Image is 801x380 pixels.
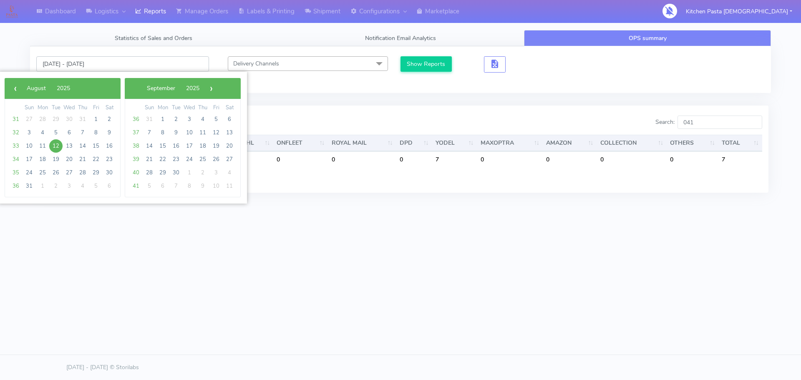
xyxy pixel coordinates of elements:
span: 29 [156,166,169,179]
span: 10 [209,179,223,193]
span: 2 [49,179,63,193]
th: MAXOPTRA : activate to sort column ascending [477,135,543,151]
span: 5 [49,126,63,139]
span: 26 [209,153,223,166]
span: 36 [129,113,143,126]
span: 8 [183,179,196,193]
span: 9 [196,179,209,193]
label: Search: [655,116,762,129]
span: 37 [129,126,143,139]
span: 21 [76,153,89,166]
span: 4 [223,166,236,179]
span: 9 [103,126,116,139]
span: 22 [156,153,169,166]
span: 33 [9,139,23,153]
span: 5 [209,113,223,126]
span: 15 [156,139,169,153]
span: 1 [36,179,49,193]
th: ONFLEET : activate to sort column ascending [273,135,328,151]
span: 41 [129,179,143,193]
th: weekday [183,103,196,113]
span: 36 [9,179,23,193]
th: weekday [196,103,209,113]
span: 10 [183,126,196,139]
span: 21 [143,153,156,166]
span: 6 [156,179,169,193]
td: 0 [328,151,396,167]
span: 24 [183,153,196,166]
input: Pick the Daterange [36,56,209,72]
th: weekday [143,103,156,113]
span: 5 [89,179,103,193]
bs-datepicker-navigation-view: ​ ​ ​ [129,83,217,91]
span: ‹ [9,82,21,95]
span: 29 [49,113,63,126]
th: weekday [156,103,169,113]
span: 31 [9,113,23,126]
span: 16 [103,139,116,153]
span: 27 [223,153,236,166]
td: 0 [396,151,432,167]
span: 11 [196,126,209,139]
span: 15 [89,139,103,153]
span: 3 [63,179,76,193]
span: 11 [223,179,236,193]
th: weekday [76,103,89,113]
td: 7 [718,151,762,167]
th: COLLECTION : activate to sort column ascending [597,135,667,151]
th: weekday [63,103,76,113]
span: 25 [36,166,49,179]
span: 2 [169,113,183,126]
span: 28 [76,166,89,179]
span: 38 [129,139,143,153]
span: 30 [103,166,116,179]
span: 20 [223,139,236,153]
span: 14 [143,139,156,153]
span: 8 [156,126,169,139]
span: 4 [76,179,89,193]
span: 12 [209,126,223,139]
span: September [147,84,175,92]
span: 29 [89,166,103,179]
td: 0 [238,151,274,167]
span: 2025 [57,84,70,92]
ul: Tabs [30,30,771,46]
span: 5 [143,179,156,193]
th: YODEL : activate to sort column ascending [432,135,477,151]
span: 2 [103,113,116,126]
th: weekday [209,103,223,113]
span: 3 [209,166,223,179]
td: 0 [597,151,667,167]
span: 23 [103,153,116,166]
span: 30 [63,113,76,126]
th: weekday [49,103,63,113]
th: AMAZON : activate to sort column ascending [543,135,597,151]
span: 1 [156,113,169,126]
td: 7 [432,151,477,167]
button: Show Reports [400,56,452,72]
span: 2025 [186,84,199,92]
span: 17 [23,153,36,166]
span: 10 [23,139,36,153]
button: › [205,82,217,95]
span: 27 [63,166,76,179]
span: 22 [89,153,103,166]
span: 25 [196,153,209,166]
th: weekday [23,103,36,113]
button: 2025 [181,82,205,95]
span: 4 [196,113,209,126]
span: 9 [169,126,183,139]
span: 26 [49,166,63,179]
span: 28 [143,166,156,179]
span: 8 [89,126,103,139]
span: 24 [23,166,36,179]
th: ROYAL MAIL : activate to sort column ascending [328,135,396,151]
span: 23 [169,153,183,166]
td: 0 [273,151,328,167]
span: 13 [223,126,236,139]
span: 6 [223,113,236,126]
span: 12 [49,139,63,153]
th: weekday [169,103,183,113]
span: 1 [89,113,103,126]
